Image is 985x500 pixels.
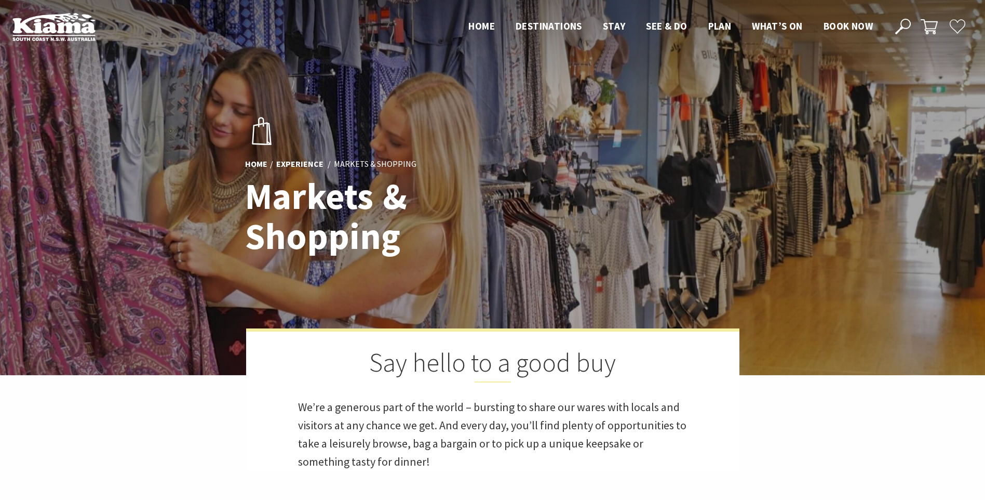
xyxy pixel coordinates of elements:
[468,20,495,32] span: Home
[824,20,873,32] span: Book now
[458,18,883,35] nav: Main Menu
[298,398,687,471] p: We’re a generous part of the world – bursting to share our wares with locals and visitors at any ...
[334,157,416,171] li: Markets & Shopping
[516,20,582,32] span: Destinations
[12,12,96,41] img: Kiama Logo
[603,20,626,32] span: Stay
[245,159,267,170] a: Home
[752,20,803,32] span: What’s On
[298,347,687,383] h2: Say hello to a good buy
[245,176,538,256] h1: Markets & Shopping
[708,20,732,32] span: Plan
[276,159,323,170] a: Experience
[646,20,687,32] span: See & Do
